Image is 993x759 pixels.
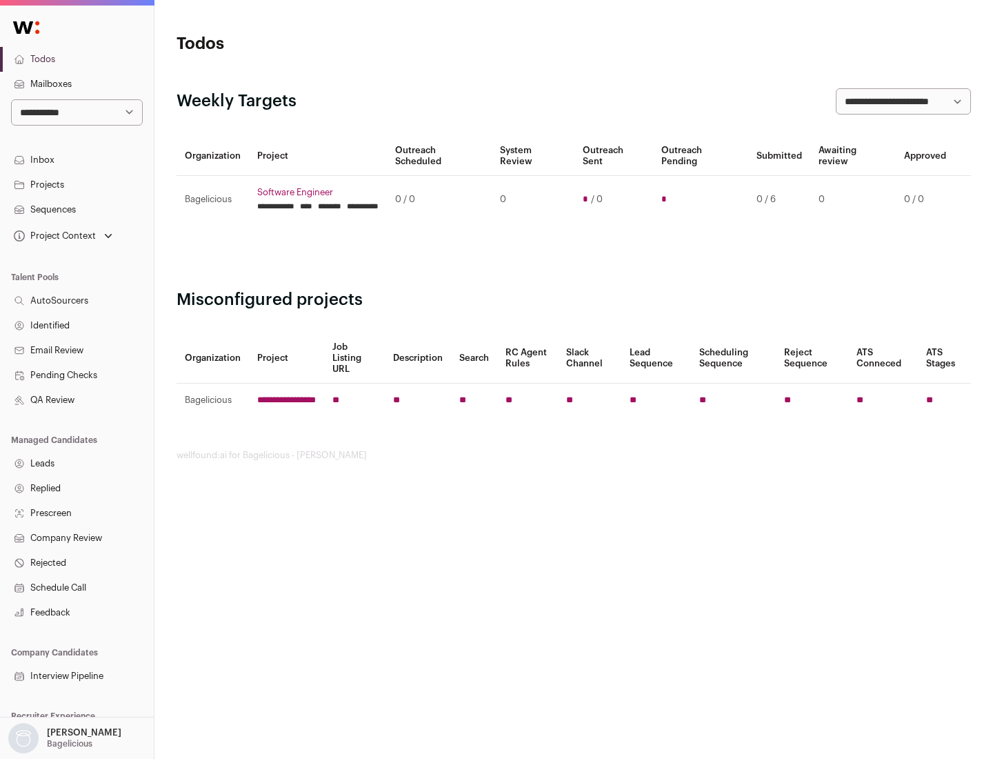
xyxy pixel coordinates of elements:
td: Bagelicious [177,384,249,417]
th: Organization [177,137,249,176]
th: Scheduling Sequence [691,333,776,384]
th: RC Agent Rules [497,333,557,384]
td: Bagelicious [177,176,249,224]
th: Search [451,333,497,384]
button: Open dropdown [11,226,115,246]
th: Outreach Sent [574,137,654,176]
th: Lead Sequence [621,333,691,384]
th: Project [249,137,387,176]
a: Software Engineer [257,187,379,198]
th: System Review [492,137,574,176]
h1: Todos [177,33,441,55]
img: Wellfound [6,14,47,41]
th: Outreach Scheduled [387,137,492,176]
p: Bagelicious [47,738,92,749]
img: nopic.png [8,723,39,753]
th: Job Listing URL [324,333,385,384]
th: Approved [896,137,954,176]
th: Project [249,333,324,384]
td: 0 / 6 [748,176,810,224]
footer: wellfound:ai for Bagelicious - [PERSON_NAME] [177,450,971,461]
td: 0 / 0 [896,176,954,224]
button: Open dropdown [6,723,124,753]
th: ATS Stages [918,333,971,384]
th: Organization [177,333,249,384]
h2: Misconfigured projects [177,289,971,311]
th: ATS Conneced [848,333,917,384]
th: Outreach Pending [653,137,748,176]
td: 0 / 0 [387,176,492,224]
th: Submitted [748,137,810,176]
span: / 0 [591,194,603,205]
th: Description [385,333,451,384]
th: Awaiting review [810,137,896,176]
div: Project Context [11,230,96,241]
td: 0 [810,176,896,224]
th: Reject Sequence [776,333,849,384]
th: Slack Channel [558,333,621,384]
td: 0 [492,176,574,224]
p: [PERSON_NAME] [47,727,121,738]
h2: Weekly Targets [177,90,297,112]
